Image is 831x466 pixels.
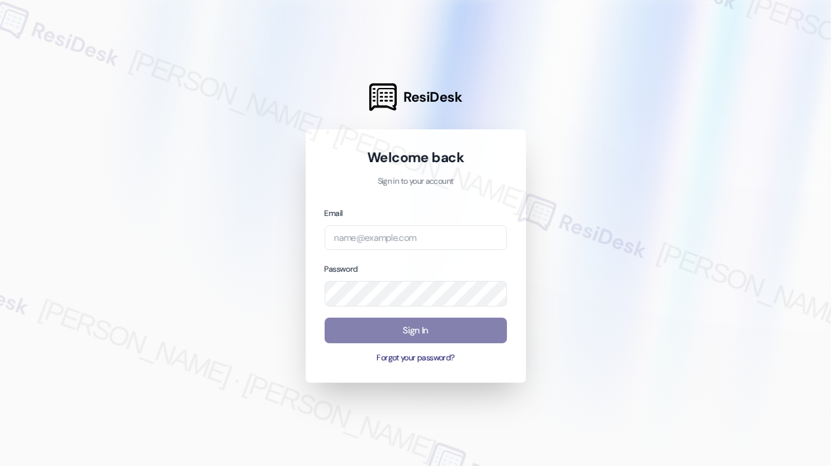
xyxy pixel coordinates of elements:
[325,148,507,167] h1: Welcome back
[325,264,358,274] label: Password
[325,225,507,251] input: name@example.com
[325,318,507,343] button: Sign In
[325,208,343,219] label: Email
[325,176,507,188] p: Sign in to your account
[403,88,462,106] span: ResiDesk
[369,83,397,111] img: ResiDesk Logo
[325,352,507,364] button: Forgot your password?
